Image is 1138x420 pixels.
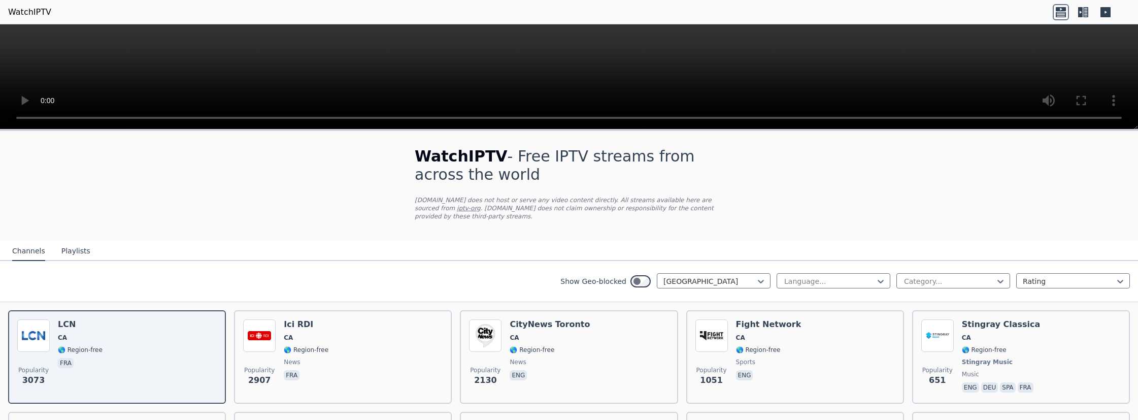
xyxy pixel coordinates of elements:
[415,147,723,184] h1: - Free IPTV streams from across the world
[17,319,50,352] img: LCN
[962,334,971,342] span: CA
[58,358,74,368] p: fra
[736,334,745,342] span: CA
[58,334,67,342] span: CA
[922,366,953,374] span: Popularity
[962,382,979,393] p: eng
[284,346,328,354] span: 🌎 Region-free
[284,319,328,330] h6: Ici RDI
[469,319,501,352] img: CityNews Toronto
[12,242,45,261] button: Channels
[510,334,519,342] span: CA
[474,374,497,386] span: 2130
[981,382,998,393] p: deu
[18,366,49,374] span: Popularity
[1000,382,1015,393] p: spa
[22,374,45,386] span: 3073
[962,358,1013,366] span: Stingray Music
[8,6,51,18] a: WatchIPTV
[560,276,626,286] label: Show Geo-blocked
[696,366,727,374] span: Popularity
[510,358,526,366] span: news
[457,205,481,212] a: iptv-org
[284,334,293,342] span: CA
[58,319,103,330] h6: LCN
[510,370,527,380] p: eng
[1018,382,1033,393] p: fra
[470,366,500,374] span: Popularity
[284,358,300,366] span: news
[700,374,723,386] span: 1051
[736,346,781,354] span: 🌎 Region-free
[736,319,801,330] h6: Fight Network
[243,319,276,352] img: Ici RDI
[736,358,755,366] span: sports
[415,196,723,220] p: [DOMAIN_NAME] does not host or serve any video content directly. All streams available here are s...
[695,319,728,352] img: Fight Network
[962,319,1041,330] h6: Stingray Classica
[929,374,946,386] span: 651
[58,346,103,354] span: 🌎 Region-free
[962,370,979,378] span: music
[736,370,753,380] p: eng
[510,346,554,354] span: 🌎 Region-free
[61,242,90,261] button: Playlists
[244,366,275,374] span: Popularity
[921,319,954,352] img: Stingray Classica
[510,319,590,330] h6: CityNews Toronto
[284,370,299,380] p: fra
[415,147,508,165] span: WatchIPTV
[248,374,271,386] span: 2907
[962,346,1007,354] span: 🌎 Region-free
